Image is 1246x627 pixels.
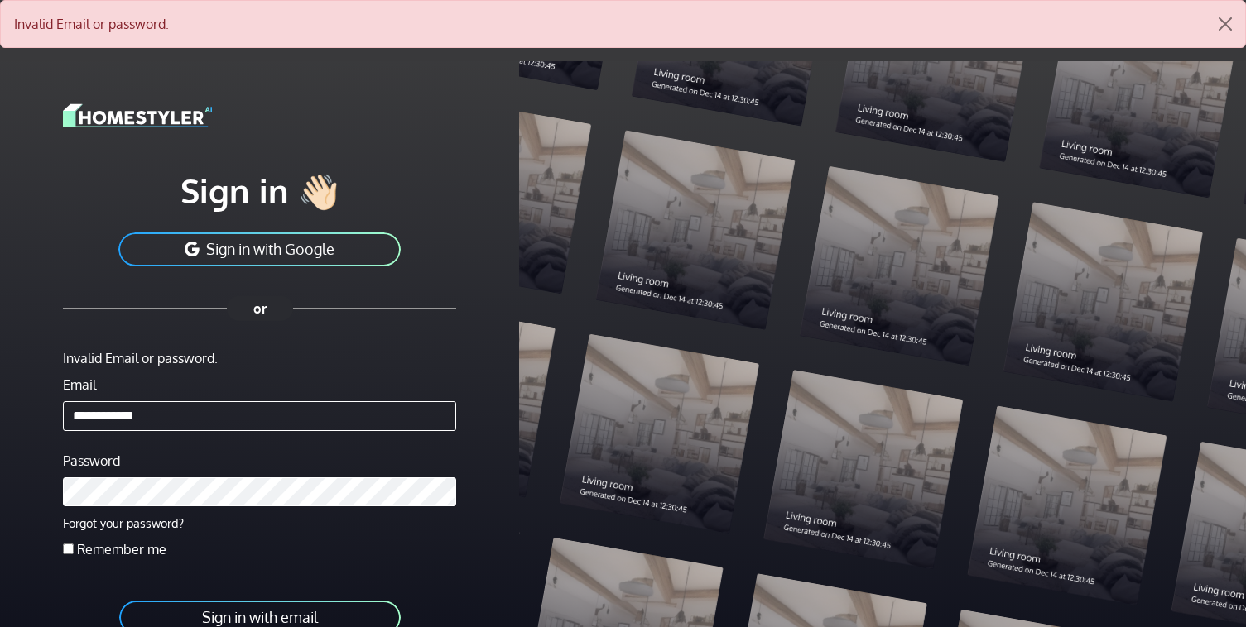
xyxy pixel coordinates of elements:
label: Email [63,375,96,395]
button: Close [1205,1,1245,47]
label: Password [63,451,120,471]
a: Forgot your password? [63,515,184,530]
div: Invalid Email or password. [63,348,456,368]
h1: Sign in 👋🏻 [63,170,456,211]
label: Remember me [77,539,166,559]
img: logo-3de290ba35641baa71223ecac5eacb59cb85b4c7fdf211dc9aaecaaee71ea2f8.svg [63,101,212,130]
button: Sign in with Google [117,231,402,268]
